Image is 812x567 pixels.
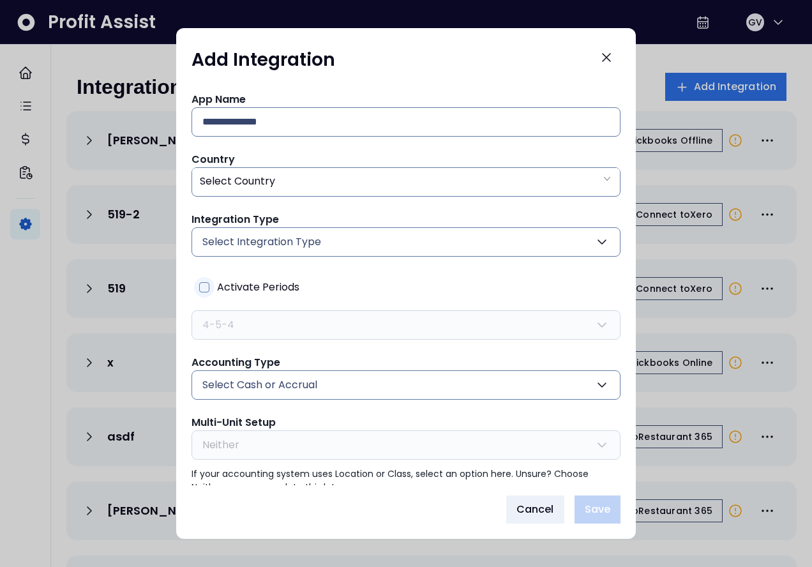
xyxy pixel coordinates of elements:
span: Integration Type [192,212,279,227]
h1: Add Integration [192,49,335,72]
span: Multi-Unit Setup [192,415,276,430]
span: Neither [202,437,239,453]
span: Cancel [516,502,554,517]
span: Save [585,502,610,517]
button: Save [575,495,620,524]
span: Select Cash or Accrual [202,377,317,393]
span: App Name [192,92,246,107]
button: Cancel [506,495,564,524]
span: Select Integration Type [202,234,321,250]
p: If your accounting system uses Location or Class, select an option here. Unsure? Choose Neither—y... [192,467,620,494]
span: Select Country [200,174,275,188]
span: Accounting Type [192,355,280,370]
span: Country [192,152,235,167]
button: Close [592,43,620,72]
span: Activate Periods [217,277,299,298]
svg: arrow down line [602,172,612,185]
span: 4-5-4 [202,317,234,333]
